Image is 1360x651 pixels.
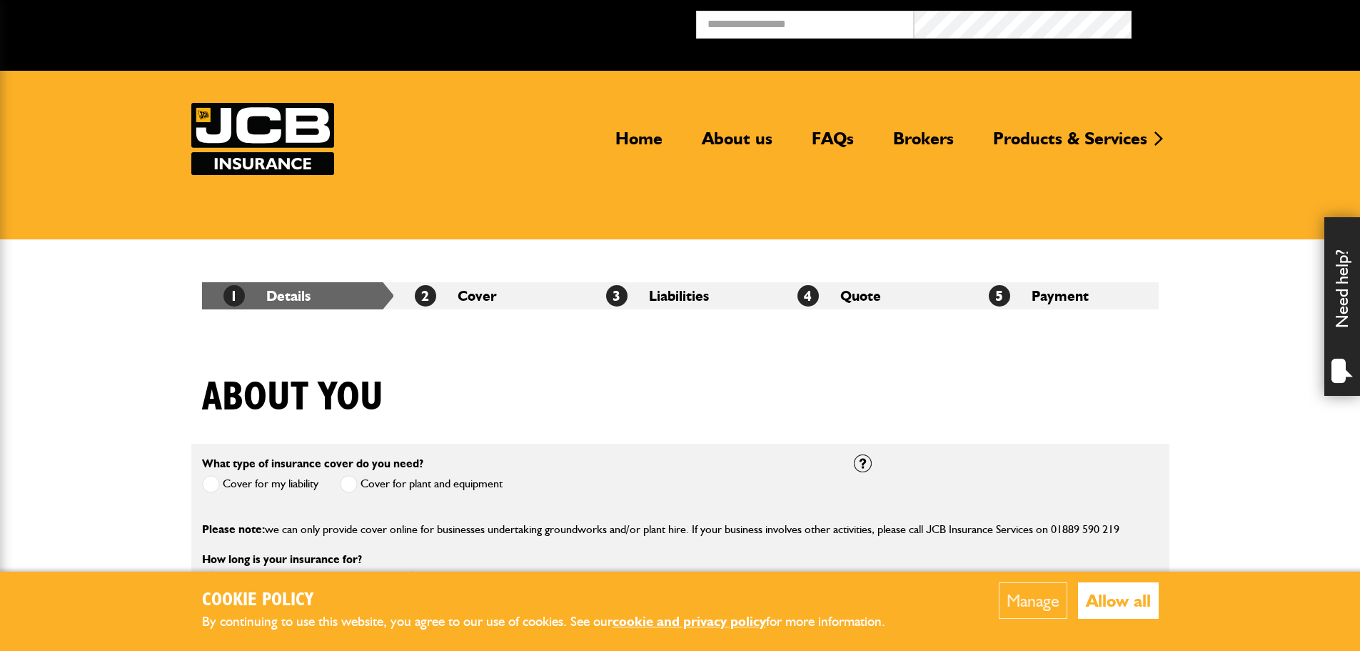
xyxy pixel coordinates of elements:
span: Please note: [202,522,265,536]
p: we can only provide cover online for businesses undertaking groundworks and/or plant hire. If you... [202,520,1159,539]
span: 5 [989,285,1010,307]
a: JCB Insurance Services [191,103,334,175]
label: What type of insurance cover do you need? [202,458,423,469]
label: Short term cover for hired in plant [202,571,381,589]
a: Brokers [882,128,964,161]
li: Quote [776,282,967,309]
li: Cover [393,282,585,309]
span: 2 [415,285,436,307]
label: Cover for plant and equipment [340,475,503,493]
button: Broker Login [1132,11,1349,33]
a: Home [605,128,673,161]
a: Products & Services [982,128,1158,161]
a: FAQs [801,128,865,161]
div: Need help? [1324,217,1360,396]
a: About us [691,128,783,161]
span: 4 [797,285,819,307]
label: Cover for my liability [202,475,318,493]
button: Manage [999,582,1067,619]
span: 3 [606,285,628,307]
h1: About you [202,374,383,422]
label: How long is your insurance for? [202,554,362,565]
p: By continuing to use this website, you agree to our use of cookies. See our for more information. [202,611,909,633]
h2: Cookie Policy [202,590,909,612]
label: Annual cover [403,571,484,589]
img: JCB Insurance Services logo [191,103,334,175]
a: cookie and privacy policy [613,613,766,630]
span: 1 [223,285,245,307]
li: Payment [967,282,1159,309]
li: Details [202,282,393,309]
button: Allow all [1078,582,1159,619]
li: Liabilities [585,282,776,309]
